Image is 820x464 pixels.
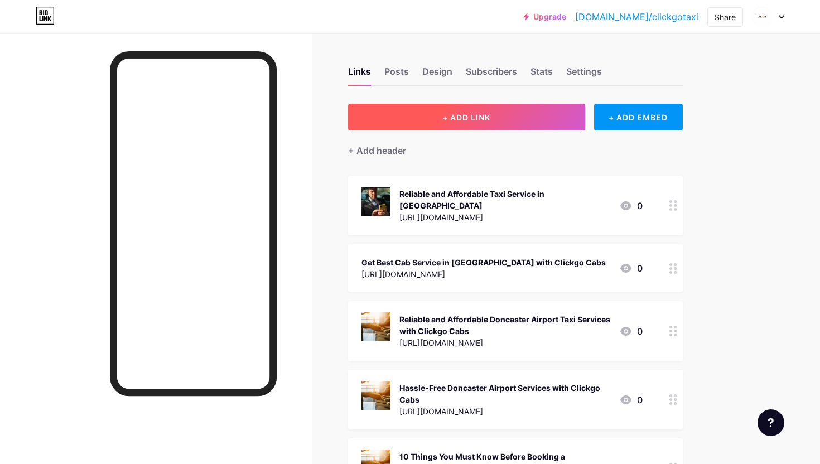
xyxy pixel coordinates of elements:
a: Upgrade [524,12,566,21]
img: Hassle-Free Doncaster Airport Services with Clickgo Cabs [361,381,390,410]
a: [DOMAIN_NAME]/clickgotaxi [575,10,698,23]
div: Settings [566,65,602,85]
img: clickgotaxi [751,6,773,27]
div: 0 [619,199,643,212]
div: Reliable and Affordable Taxi Service in [GEOGRAPHIC_DATA] [399,188,610,211]
img: Reliable and Affordable Doncaster Airport Taxi Services with Clickgo Cabs [361,312,390,341]
div: 0 [619,393,643,407]
div: Posts [384,65,409,85]
span: + ADD LINK [442,113,490,122]
div: Stats [530,65,553,85]
div: Reliable and Affordable Doncaster Airport Taxi Services with Clickgo Cabs [399,313,610,337]
div: 0 [619,325,643,338]
div: [URL][DOMAIN_NAME] [361,268,606,280]
div: + Add header [348,144,406,157]
img: Reliable and Affordable Taxi Service in Doncaster [361,187,390,216]
div: 0 [619,262,643,275]
div: Links [348,65,371,85]
div: [URL][DOMAIN_NAME] [399,337,610,349]
div: Hassle-Free Doncaster Airport Services with Clickgo Cabs [399,382,610,405]
div: [URL][DOMAIN_NAME] [399,211,610,223]
div: Design [422,65,452,85]
div: Get Best Cab Service in [GEOGRAPHIC_DATA] with Clickgo Cabs [361,257,606,268]
div: Subscribers [466,65,517,85]
div: [URL][DOMAIN_NAME] [399,405,610,417]
div: + ADD EMBED [594,104,683,130]
button: + ADD LINK [348,104,585,130]
div: Share [715,11,736,23]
